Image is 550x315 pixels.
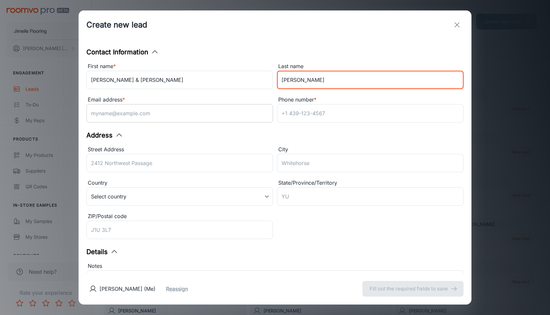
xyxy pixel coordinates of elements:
[86,212,273,221] div: ZIP/Postal code
[277,179,464,187] div: State/Province/Territory
[86,104,273,122] input: myname@example.com
[166,285,188,293] button: Reassign
[277,187,464,206] input: YU
[86,71,273,89] input: John
[100,285,156,293] p: [PERSON_NAME] (Me)
[277,62,464,71] div: Last name
[277,154,464,172] input: Whitehorse
[86,62,273,71] div: First name
[86,154,273,172] input: 2412 Northwest Passage
[86,221,273,239] input: J1U 3L7
[86,130,123,140] button: Address
[86,179,273,187] div: Country
[277,145,464,154] div: City
[86,96,273,104] div: Email address
[277,96,464,104] div: Phone number
[86,145,273,154] div: Street Address
[86,262,464,270] div: Notes
[277,71,464,89] input: Doe
[277,104,464,122] input: +1 439-123-4567
[450,18,464,31] button: exit
[86,187,273,206] div: Select country
[86,19,147,31] h1: Create new lead
[86,47,159,57] button: Contact Information
[86,247,118,257] button: Details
